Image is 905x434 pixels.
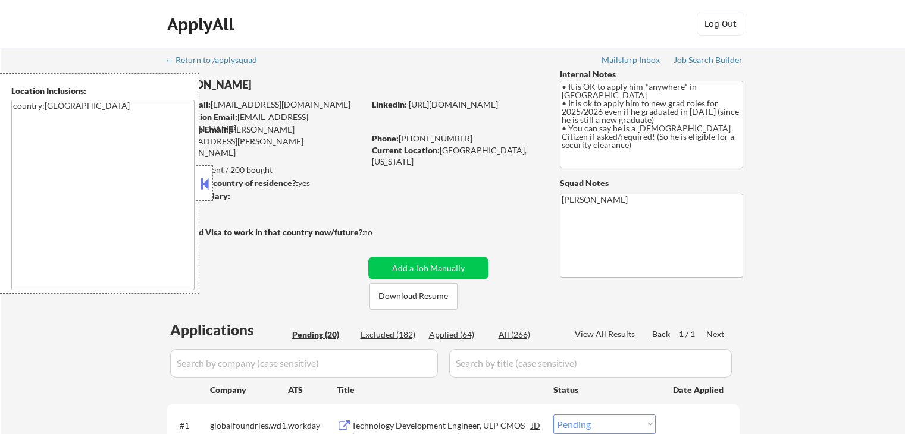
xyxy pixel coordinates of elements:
[288,384,337,396] div: ATS
[560,68,743,80] div: Internal Notes
[165,56,268,64] div: ← Return to /applysquad
[167,124,364,159] div: [PERSON_NAME][EMAIL_ADDRESS][PERSON_NAME][DOMAIN_NAME]
[449,349,732,378] input: Search by title (case sensitive)
[368,257,488,279] button: Add a Job Manually
[167,227,365,237] strong: Will need Visa to work in that country now/future?:
[553,379,656,400] div: Status
[363,227,397,238] div: no
[210,384,288,396] div: Company
[372,99,407,109] strong: LinkedIn:
[372,133,399,143] strong: Phone:
[369,283,458,310] button: Download Resume
[166,164,364,176] div: 64 sent / 200 bought
[166,178,298,188] strong: Can work in country of residence?:
[361,329,420,341] div: Excluded (182)
[409,99,498,109] a: [URL][DOMAIN_NAME]
[170,323,288,337] div: Applications
[499,329,558,341] div: All (266)
[167,14,237,34] div: ApplyAll
[674,56,743,64] div: Job Search Builder
[372,144,540,168] div: [GEOGRAPHIC_DATA], [US_STATE]
[170,349,438,378] input: Search by company (case sensitive)
[697,12,744,36] button: Log Out
[706,328,725,340] div: Next
[674,55,743,67] a: Job Search Builder
[288,420,337,432] div: workday
[575,328,638,340] div: View All Results
[167,77,411,92] div: [PERSON_NAME]
[560,177,743,189] div: Squad Notes
[372,145,440,155] strong: Current Location:
[167,111,364,134] div: [EMAIL_ADDRESS][DOMAIN_NAME]
[429,329,488,341] div: Applied (64)
[165,55,268,67] a: ← Return to /applysquad
[652,328,671,340] div: Back
[180,420,201,432] div: #1
[337,384,542,396] div: Title
[372,133,540,144] div: [PHONE_NUMBER]
[167,99,364,111] div: [EMAIL_ADDRESS][DOMAIN_NAME]
[11,85,195,97] div: Location Inclusions:
[673,384,725,396] div: Date Applied
[602,55,661,67] a: Mailslurp Inbox
[602,56,661,64] div: Mailslurp Inbox
[679,328,706,340] div: 1 / 1
[166,177,361,189] div: yes
[292,329,352,341] div: Pending (20)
